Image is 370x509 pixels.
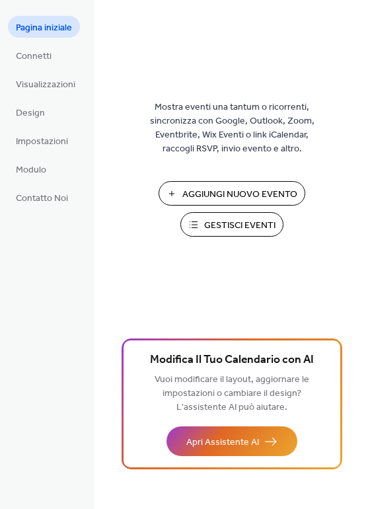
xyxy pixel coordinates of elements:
[16,163,46,177] span: Modulo
[16,50,52,63] span: Connetti
[204,219,276,233] span: Gestisci Eventi
[186,436,259,450] span: Apri Assistente AI
[16,78,75,92] span: Visualizzazioni
[16,106,45,120] span: Design
[155,371,309,416] span: Vuoi modificare il layout, aggiornare le impostazioni o cambiare il design? L'assistente AI può a...
[16,192,68,206] span: Contatto Noi
[8,16,80,38] a: Pagina iniziale
[166,426,297,456] button: Apri Assistente AI
[8,186,76,208] a: Contatto Noi
[8,73,83,95] a: Visualizzazioni
[8,44,59,66] a: Connetti
[8,101,53,123] a: Design
[182,188,297,202] span: Aggiungi Nuovo Evento
[8,130,76,151] a: Impostazioni
[8,158,54,180] a: Modulo
[180,212,283,237] button: Gestisci Eventi
[150,351,314,370] span: Modifica Il Tuo Calendario con AI
[159,181,305,206] button: Aggiungi Nuovo Evento
[16,135,68,149] span: Impostazioni
[143,100,321,156] span: Mostra eventi una tantum o ricorrenti, sincronizza con Google, Outlook, Zoom, Eventbrite, Wix Eve...
[16,21,72,35] span: Pagina iniziale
